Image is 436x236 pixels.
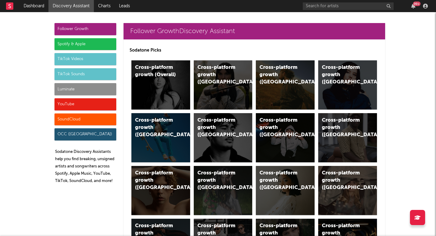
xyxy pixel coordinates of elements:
[194,166,253,215] a: Cross-platform growth ([GEOGRAPHIC_DATA])
[259,117,301,139] div: Cross-platform growth ([GEOGRAPHIC_DATA]/GSA)
[256,60,315,110] a: Cross-platform growth ([GEOGRAPHIC_DATA])
[130,47,379,54] p: Sodatone Picks
[322,117,363,139] div: Cross-platform growth ([GEOGRAPHIC_DATA])
[318,113,377,162] a: Cross-platform growth ([GEOGRAPHIC_DATA])
[54,53,116,65] div: TikTok Videos
[303,2,394,10] input: Search for artists
[54,23,116,35] div: Follower Growth
[135,170,176,191] div: Cross-platform growth ([GEOGRAPHIC_DATA])
[135,117,176,139] div: Cross-platform growth ([GEOGRAPHIC_DATA])
[197,170,239,191] div: Cross-platform growth ([GEOGRAPHIC_DATA])
[259,170,301,191] div: Cross-platform growth ([GEOGRAPHIC_DATA])
[197,64,239,86] div: Cross-platform growth ([GEOGRAPHIC_DATA])
[318,60,377,110] a: Cross-platform growth ([GEOGRAPHIC_DATA])
[54,113,116,126] div: SoundCloud
[197,117,239,139] div: Cross-platform growth ([GEOGRAPHIC_DATA])
[54,98,116,110] div: YouTube
[131,166,190,215] a: Cross-platform growth ([GEOGRAPHIC_DATA])
[131,60,190,110] a: Cross-platform growth (Overall)
[131,113,190,162] a: Cross-platform growth ([GEOGRAPHIC_DATA])
[54,68,116,80] div: TikTok Sounds
[54,83,116,95] div: Luminate
[54,38,116,50] div: Spotify & Apple
[256,113,315,162] a: Cross-platform growth ([GEOGRAPHIC_DATA]/GSA)
[322,170,363,191] div: Cross-platform growth ([GEOGRAPHIC_DATA])
[54,128,116,140] div: OCC ([GEOGRAPHIC_DATA])
[413,2,421,6] div: 99 +
[259,64,301,86] div: Cross-platform growth ([GEOGRAPHIC_DATA])
[194,60,253,110] a: Cross-platform growth ([GEOGRAPHIC_DATA])
[256,166,315,215] a: Cross-platform growth ([GEOGRAPHIC_DATA])
[411,4,415,8] button: 99+
[194,113,253,162] a: Cross-platform growth ([GEOGRAPHIC_DATA])
[55,148,116,185] p: Sodatone Discovery Assistants help you find breaking, unsigned artists and songwriters across Spo...
[124,23,385,39] a: Follower GrowthDiscovery Assistant
[135,64,176,79] div: Cross-platform growth (Overall)
[322,64,363,86] div: Cross-platform growth ([GEOGRAPHIC_DATA])
[318,166,377,215] a: Cross-platform growth ([GEOGRAPHIC_DATA])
